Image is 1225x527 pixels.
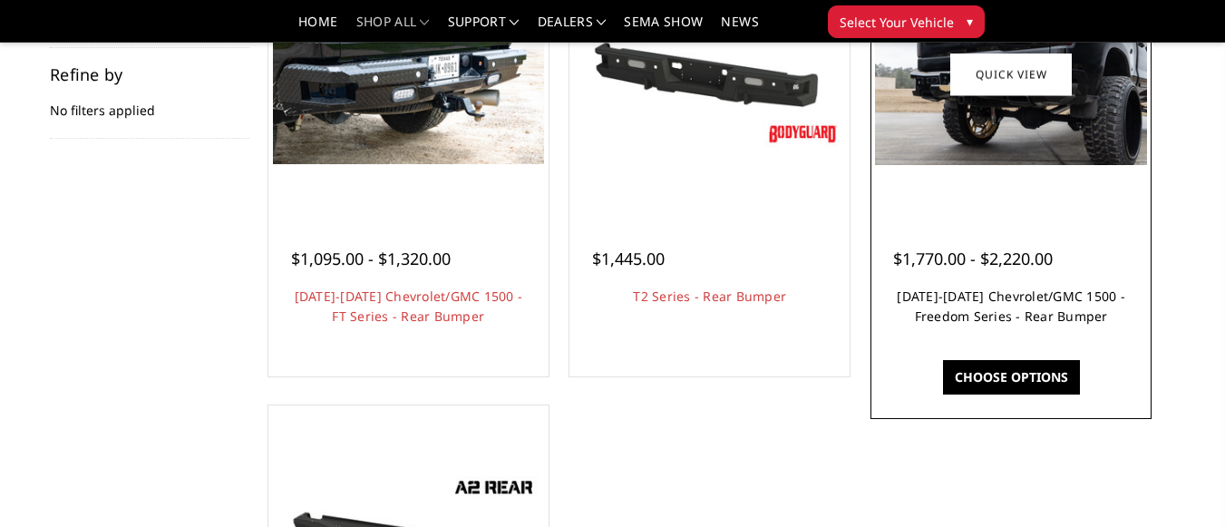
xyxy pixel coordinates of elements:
span: Select Your Vehicle [840,13,954,32]
a: Home [298,15,337,42]
a: [DATE]-[DATE] Chevrolet/GMC 1500 - Freedom Series - Rear Bumper [897,288,1125,325]
a: shop all [356,15,430,42]
button: Select Your Vehicle [828,5,985,38]
a: News [721,15,758,42]
a: T2 Series - Rear Bumper [633,288,786,305]
a: Support [448,15,520,42]
a: Quick view [950,53,1072,95]
a: SEMA Show [624,15,703,42]
div: No filters applied [50,66,249,139]
a: Dealers [538,15,607,42]
a: Choose Options [943,360,1080,395]
span: ▾ [967,12,973,31]
span: $1,770.00 - $2,220.00 [893,248,1053,269]
span: $1,445.00 [592,248,665,269]
span: $1,095.00 - $1,320.00 [291,248,451,269]
a: [DATE]-[DATE] Chevrolet/GMC 1500 - FT Series - Rear Bumper [295,288,523,325]
h5: Refine by [50,66,249,83]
